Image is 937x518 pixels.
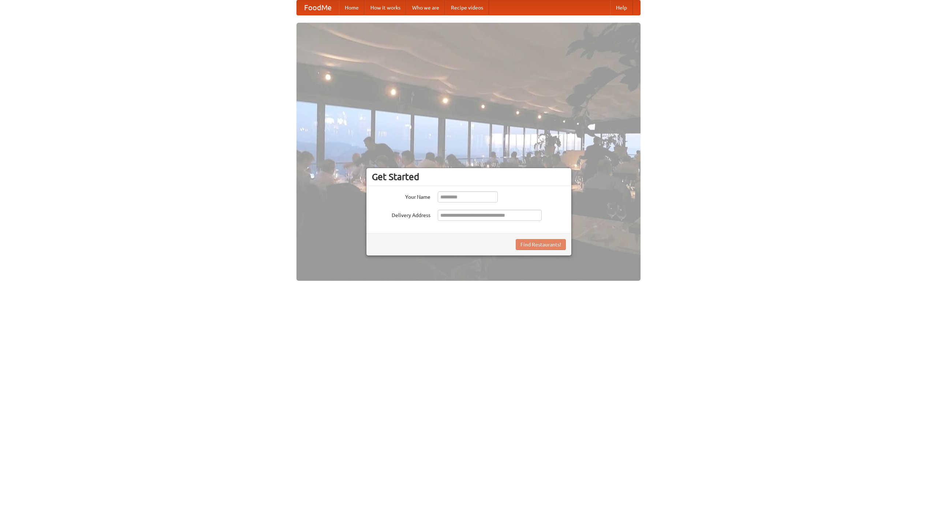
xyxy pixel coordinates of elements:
label: Delivery Address [372,210,430,219]
a: FoodMe [297,0,339,15]
h3: Get Started [372,171,566,182]
a: How it works [365,0,406,15]
a: Who we are [406,0,445,15]
label: Your Name [372,191,430,201]
a: Help [610,0,633,15]
a: Home [339,0,365,15]
button: Find Restaurants! [516,239,566,250]
a: Recipe videos [445,0,489,15]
